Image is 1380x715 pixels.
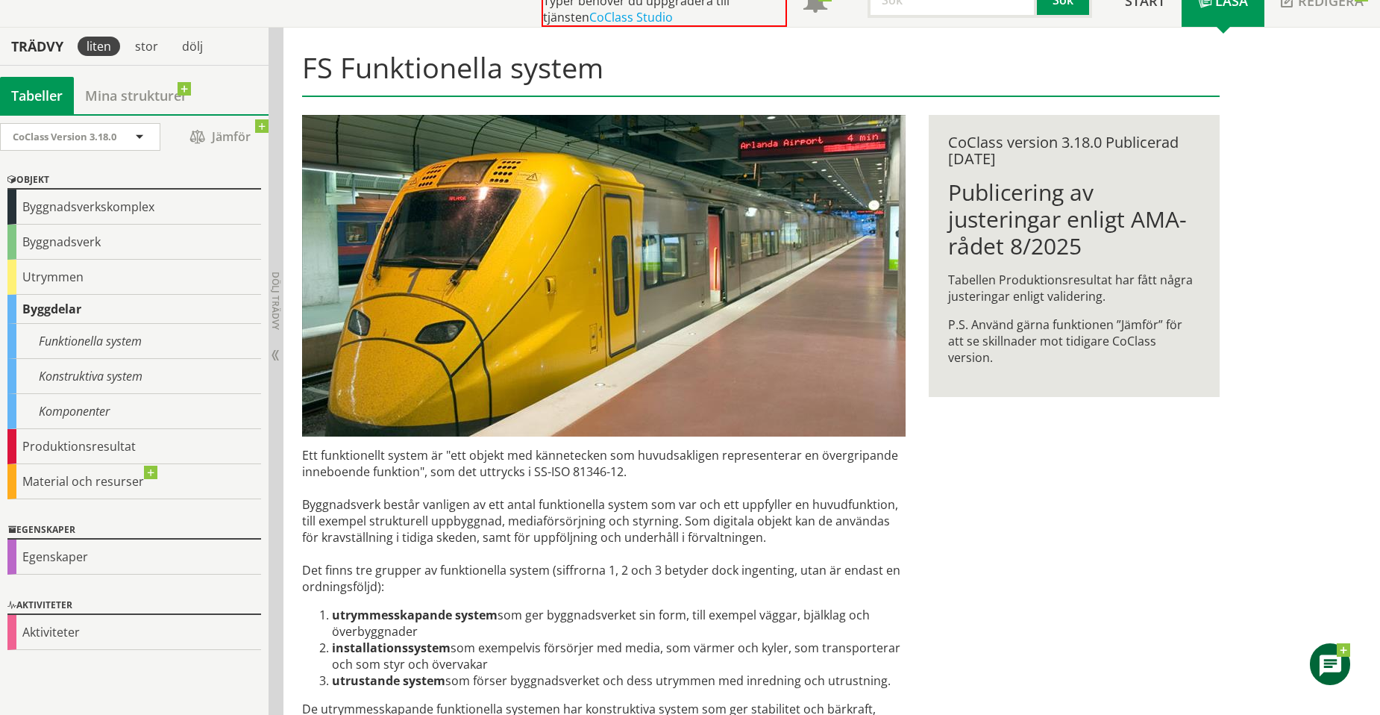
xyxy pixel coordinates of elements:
div: dölj [173,37,212,56]
div: Utrymmen [7,260,261,295]
h1: Publicering av justeringar enligt AMA-rådet 8/2025 [948,179,1199,260]
h1: FS Funktionella system [302,51,1219,97]
span: Jämför [175,124,265,150]
div: Material och resurser [7,464,261,499]
div: Egenskaper [7,522,261,540]
li: som exempelvis försörjer med media, som värmer och kyler, som trans­porterar och som styr och öve... [332,640,906,672]
strong: utrymmesskapande system [332,607,498,623]
strong: installationssystem [332,640,451,656]
img: arlanda-express-2.jpg [302,115,906,437]
div: Konstruktiva system [7,359,261,394]
strong: utrustande system [332,672,445,689]
div: Komponenter [7,394,261,429]
div: Byggnadsverk [7,225,261,260]
div: Egenskaper [7,540,261,575]
div: Aktiviteter [7,615,261,650]
div: Aktiviteter [7,597,261,615]
div: Funktionella system [7,324,261,359]
div: Produktionsresultat [7,429,261,464]
a: Mina strukturer [74,77,198,114]
div: Byggdelar [7,295,261,324]
div: liten [78,37,120,56]
span: Dölj trädvy [269,272,282,330]
div: Objekt [7,172,261,190]
div: CoClass version 3.18.0 Publicerad [DATE] [948,134,1199,167]
li: som ger byggnadsverket sin form, till exempel väggar, bjälklag och överbyggnader [332,607,906,640]
div: Trädvy [3,38,72,54]
p: P.S. Använd gärna funktionen ”Jämför” för att se skillnader mot tidigare CoClass version. [948,316,1199,366]
li: som förser byggnadsverket och dess utrymmen med inredning och utrustning. [332,672,906,689]
div: stor [126,37,167,56]
p: Tabellen Produktionsresultat har fått några justeringar enligt validering. [948,272,1199,305]
div: Byggnadsverkskomplex [7,190,261,225]
a: CoClass Studio [589,9,673,25]
span: CoClass Version 3.18.0 [13,130,116,143]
